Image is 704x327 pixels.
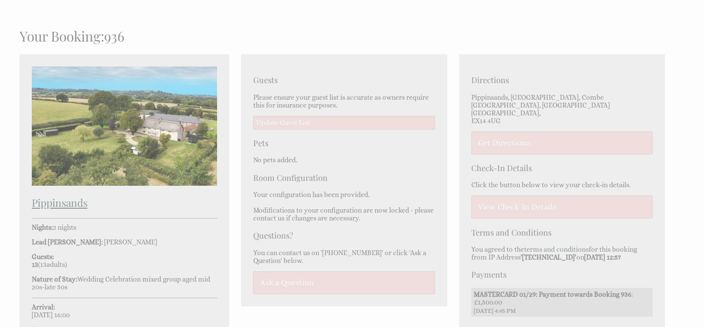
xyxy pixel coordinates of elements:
[253,137,435,148] h3: Pets
[20,27,673,45] h1: 936
[32,261,38,268] strong: 13
[471,288,653,317] li: : £1,500.00
[471,162,653,173] h3: Check-In Details
[471,131,653,154] a: Get Directions
[253,230,435,240] h3: Questions?
[32,303,217,319] p: [DATE] 16:00
[584,253,621,261] strong: [DATE] 12:57
[474,307,650,314] span: [DATE] 4:45 PM
[471,269,653,280] h3: Payments
[471,93,653,125] p: Pippinsands, [GEOGRAPHIC_DATA], Combe [GEOGRAPHIC_DATA], [GEOGRAPHIC_DATA] [GEOGRAPHIC_DATA], EX1...
[32,196,217,209] h2: Pippinsands
[471,196,653,218] a: View Check-In Details
[32,275,77,283] strong: Nature of Stay:
[253,156,435,164] p: No pets added.
[253,172,435,183] h3: Room Configuration
[32,253,54,261] strong: Guests:
[62,261,65,268] span: s
[32,238,103,246] strong: Lead [PERSON_NAME]:
[253,93,435,109] p: Please ensure your guest list is accurate as owners require this for insurance purposes.
[40,261,46,268] span: 13
[40,261,65,268] span: adult
[253,249,435,264] p: You can contact us on '[PHONE_NUMBER]' or click 'Ask a Question' below.
[32,223,53,231] strong: Nights:
[32,223,217,231] p: 2 nights
[471,181,653,189] p: Click the button below to view your check-in details.
[521,253,576,261] strong: '[TECHNICAL_ID]'
[20,27,104,45] a: Your Booking:
[471,245,653,261] p: You agreed to the for this booking from IP Address on
[253,206,435,222] p: Modifications to your configuration are now locked - please contact us if changes are necessary.
[253,116,435,130] a: Update Guest List
[104,238,157,246] span: [PERSON_NAME]
[253,191,435,198] p: Your configuration has been provided.
[471,74,653,85] h3: Directions
[32,303,55,311] strong: Arrival:
[524,245,589,253] a: terms and conditions
[253,271,435,294] a: Ask a Question
[32,275,217,291] p: Wedding Celebration mixed group aged mid 20s-late 50s
[32,261,67,268] span: ( )
[253,74,435,85] h3: Guests
[471,227,653,238] h3: Terms and Conditions
[32,66,217,186] img: An image of 'Pippinsands'
[32,179,217,209] a: Pippinsands
[474,290,631,298] strong: MASTERCARD 01/29: Payment towards Booking 936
